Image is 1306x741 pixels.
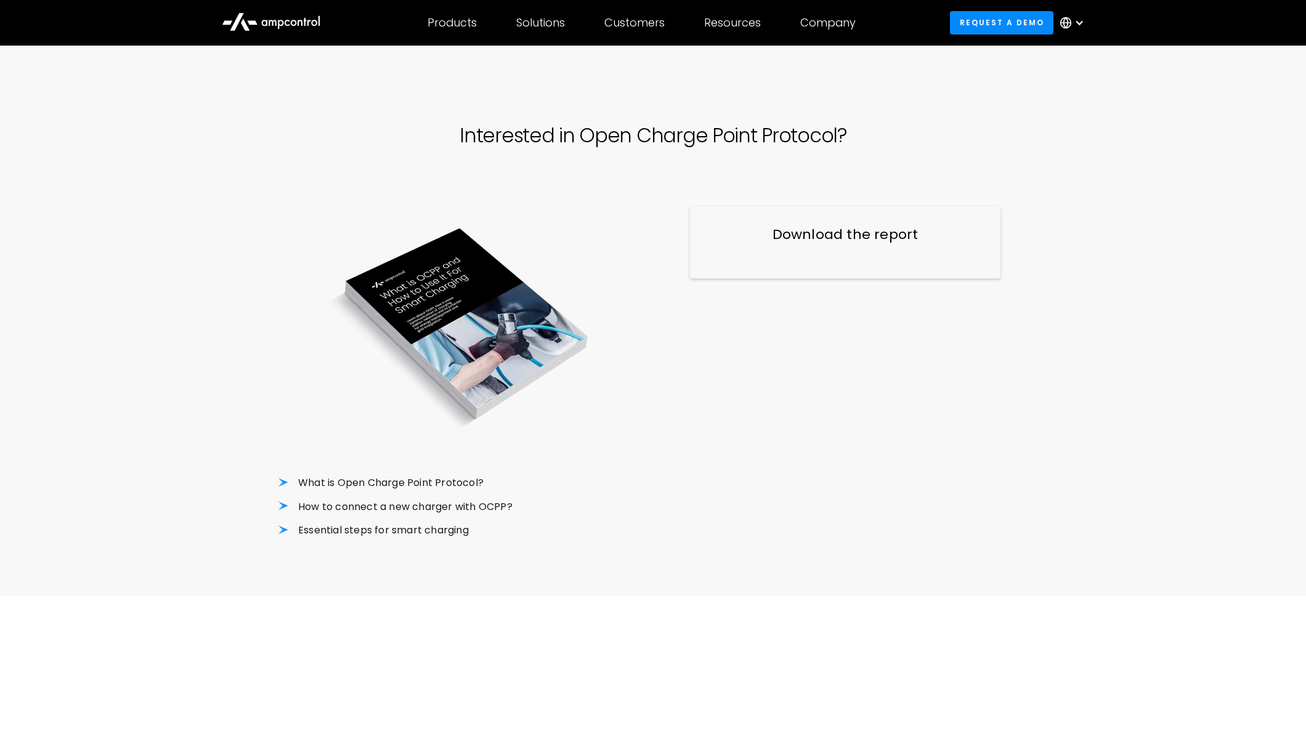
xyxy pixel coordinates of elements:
[428,16,477,30] div: Products
[278,524,643,537] li: Essential steps for smart charging
[604,16,665,30] div: Customers
[278,500,643,514] li: How to connect a new charger with OCPP?
[950,11,1053,34] a: Request a demo
[715,225,975,245] h3: Download the report
[704,16,761,30] div: Resources
[800,16,856,30] div: Company
[278,206,643,447] img: OCPP Report
[278,476,643,490] li: What is Open Charge Point Protocol?
[516,16,565,30] div: Solutions
[460,124,846,147] h1: Interested in Open Charge Point Protocol?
